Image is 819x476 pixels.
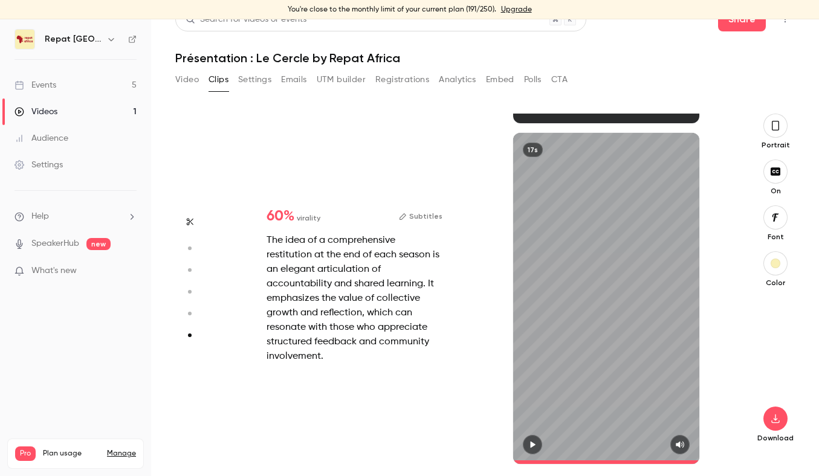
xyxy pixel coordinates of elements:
[238,70,271,89] button: Settings
[15,446,36,461] span: Pro
[317,70,366,89] button: UTM builder
[756,433,795,443] p: Download
[267,209,294,224] span: 60 %
[756,186,795,196] p: On
[175,70,199,89] button: Video
[175,51,795,65] h1: Présentation : Le Cercle by Repat Africa
[439,70,476,89] button: Analytics
[718,7,766,31] button: Share
[31,265,77,277] span: What's new
[267,233,442,364] div: The idea of a comprehensive restitution at the end of each season is an elegant articulation of a...
[31,237,79,250] a: SpeakerHub
[551,70,568,89] button: CTA
[523,143,543,157] div: 17s
[399,209,442,224] button: Subtitles
[281,70,306,89] button: Emails
[45,33,102,45] h6: Repat [GEOGRAPHIC_DATA]
[775,10,795,29] button: Top Bar Actions
[209,70,228,89] button: Clips
[756,232,795,242] p: Font
[501,5,532,14] a: Upgrade
[15,159,63,171] div: Settings
[524,70,542,89] button: Polls
[15,106,57,118] div: Videos
[375,70,429,89] button: Registrations
[186,13,306,26] div: Search for videos or events
[122,266,137,277] iframe: Noticeable Trigger
[15,210,137,223] li: help-dropdown-opener
[15,30,34,49] img: Repat Africa
[31,210,49,223] span: Help
[297,213,320,224] span: virality
[486,70,514,89] button: Embed
[15,79,56,91] div: Events
[107,449,136,458] a: Manage
[756,140,795,150] p: Portrait
[756,278,795,288] p: Color
[86,238,111,250] span: new
[15,132,68,144] div: Audience
[43,449,100,458] span: Plan usage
